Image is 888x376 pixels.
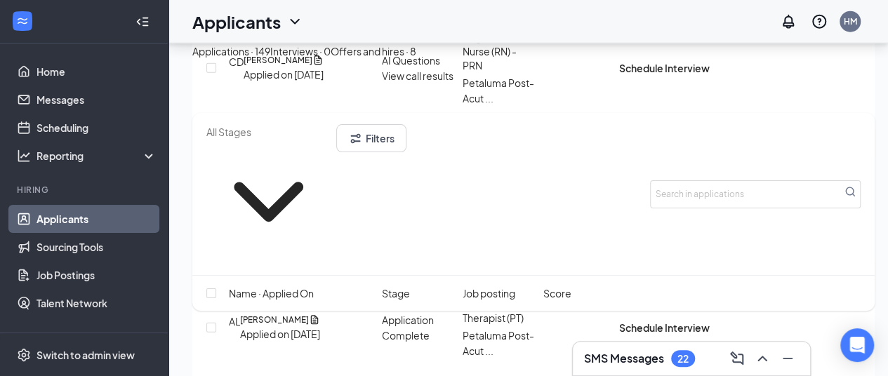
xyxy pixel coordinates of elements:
a: Applicants [37,205,157,233]
span: View call results [382,69,453,82]
a: Scheduling [37,114,157,142]
svg: MagnifyingGlass [844,186,856,197]
div: Application Complete [382,312,454,343]
button: Schedule Interview [619,320,710,335]
div: Team Management [17,331,154,343]
button: ComposeMessage [726,347,748,370]
svg: ChevronUp [754,350,771,367]
span: Petaluma Post-Acut ... [463,329,534,357]
span: Petaluma Post-Acut ... [463,76,534,105]
button: Minimize [776,347,799,370]
h1: Applicants [192,10,281,34]
div: Applications · 149 [192,43,270,59]
div: HM [844,15,857,27]
a: Sourcing Tools [37,233,157,261]
svg: Settings [17,348,31,362]
span: Name · Applied On [229,286,314,301]
div: Applied on [DATE] [244,67,324,82]
a: Home [37,58,157,86]
div: Hiring [17,184,154,196]
div: Offers and hires · 8 [331,43,416,59]
button: Schedule Interview [619,60,710,76]
svg: Analysis [17,149,31,163]
svg: WorkstreamLogo [15,14,29,28]
button: ChevronUp [751,347,774,370]
div: Interviews · 0 [270,43,331,59]
span: Stage [382,286,410,301]
a: Talent Network [37,289,157,317]
h5: [PERSON_NAME] [244,54,312,67]
div: Switch to admin view [37,348,135,362]
svg: ChevronDown [206,140,331,264]
svg: QuestionInfo [811,13,828,30]
div: Applied on [DATE] [240,326,320,342]
svg: ChevronDown [286,13,303,30]
svg: Notifications [780,13,797,30]
span: Job posting [463,286,515,301]
a: Messages [37,86,157,114]
svg: Minimize [779,350,796,367]
button: Filter Filters [336,124,406,152]
svg: ComposeMessage [729,350,745,367]
div: AI Questions [382,53,440,68]
div: Reporting [37,149,157,163]
div: 22 [677,353,689,365]
svg: Collapse [135,15,150,29]
svg: Filter [348,131,363,146]
svg: Document [312,54,324,67]
a: Job Postings [37,261,157,289]
div: Open Intercom Messenger [840,328,874,362]
h3: SMS Messages [584,351,664,366]
input: All Stages [206,124,331,140]
span: Score [543,286,571,301]
div: CD [229,54,244,69]
input: Search in applications [650,180,861,208]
